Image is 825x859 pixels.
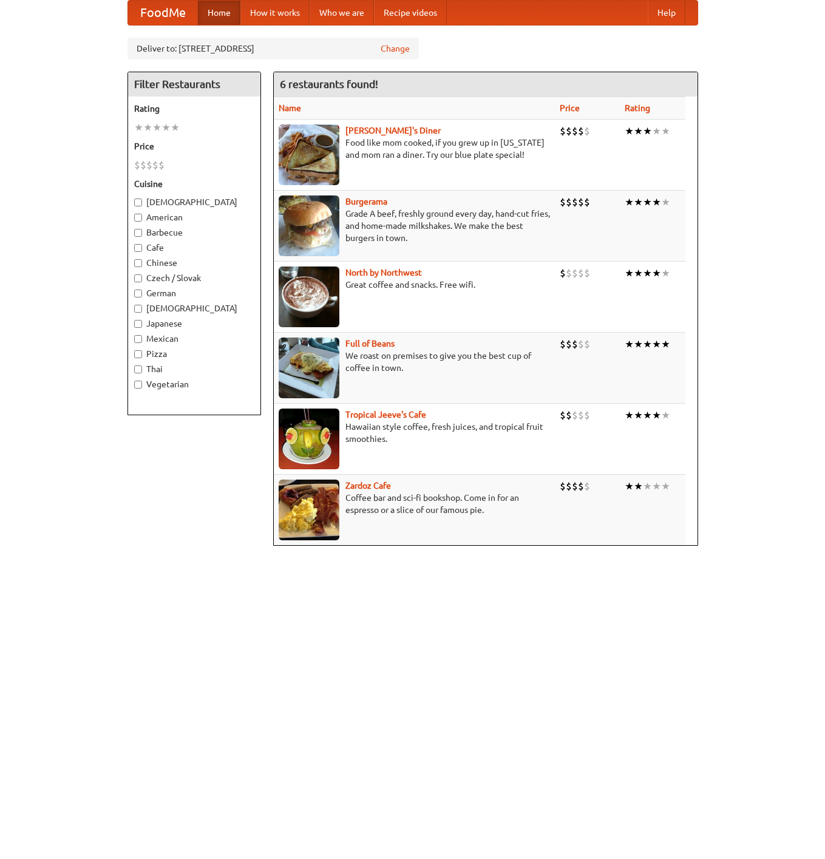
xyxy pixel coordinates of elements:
[566,409,572,422] li: $
[652,409,661,422] li: ★
[279,480,339,540] img: zardoz.jpg
[566,267,572,280] li: $
[584,409,590,422] li: $
[279,124,339,185] img: sallys.jpg
[634,409,643,422] li: ★
[643,338,652,351] li: ★
[661,195,670,209] li: ★
[661,409,670,422] li: ★
[158,158,165,172] li: $
[345,126,441,135] b: [PERSON_NAME]'s Diner
[381,42,410,55] a: Change
[279,492,550,516] p: Coffee bar and sci-fi bookshop. Come in for an espresso or a slice of our famous pie.
[625,124,634,138] li: ★
[134,199,142,206] input: [DEMOGRAPHIC_DATA]
[134,178,254,190] h5: Cuisine
[578,267,584,280] li: $
[134,302,254,314] label: [DEMOGRAPHIC_DATA]
[134,305,142,313] input: [DEMOGRAPHIC_DATA]
[134,211,254,223] label: American
[634,480,643,493] li: ★
[134,287,254,299] label: German
[625,338,634,351] li: ★
[572,124,578,138] li: $
[134,244,142,252] input: Cafe
[134,350,142,358] input: Pizza
[152,121,161,134] li: ★
[198,1,240,25] a: Home
[661,338,670,351] li: ★
[652,480,661,493] li: ★
[578,480,584,493] li: $
[625,103,650,113] a: Rating
[578,409,584,422] li: $
[134,365,142,373] input: Thai
[625,409,634,422] li: ★
[279,103,301,113] a: Name
[652,124,661,138] li: ★
[625,267,634,280] li: ★
[279,279,550,291] p: Great coffee and snacks. Free wifi.
[560,195,566,209] li: $
[584,195,590,209] li: $
[345,339,395,348] a: Full of Beans
[572,195,578,209] li: $
[584,124,590,138] li: $
[560,409,566,422] li: $
[134,272,254,284] label: Czech / Slovak
[566,480,572,493] li: $
[578,124,584,138] li: $
[572,409,578,422] li: $
[566,124,572,138] li: $
[279,338,339,398] img: beans.jpg
[134,158,140,172] li: $
[128,72,260,97] h4: Filter Restaurants
[634,338,643,351] li: ★
[578,195,584,209] li: $
[345,197,387,206] b: Burgerama
[572,480,578,493] li: $
[134,348,254,360] label: Pizza
[560,103,580,113] a: Price
[584,338,590,351] li: $
[279,409,339,469] img: jeeves.jpg
[134,257,254,269] label: Chinese
[560,267,566,280] li: $
[566,338,572,351] li: $
[134,242,254,254] label: Cafe
[134,103,254,115] h5: Rating
[578,338,584,351] li: $
[279,195,339,256] img: burgerama.jpg
[128,1,198,25] a: FoodMe
[584,267,590,280] li: $
[134,333,254,345] label: Mexican
[345,410,426,419] a: Tropical Jeeve's Cafe
[134,196,254,208] label: [DEMOGRAPHIC_DATA]
[134,290,142,297] input: German
[134,274,142,282] input: Czech / Slovak
[345,481,391,491] a: Zardoz Cafe
[280,78,378,90] ng-pluralize: 6 restaurants found!
[134,381,142,389] input: Vegetarian
[143,121,152,134] li: ★
[134,259,142,267] input: Chinese
[134,363,254,375] label: Thai
[146,158,152,172] li: $
[661,267,670,280] li: ★
[240,1,310,25] a: How it works
[634,267,643,280] li: ★
[648,1,685,25] a: Help
[345,268,422,277] a: North by Northwest
[584,480,590,493] li: $
[643,480,652,493] li: ★
[310,1,374,25] a: Who we are
[634,124,643,138] li: ★
[279,421,550,445] p: Hawaiian style coffee, fresh juices, and tropical fruit smoothies.
[643,409,652,422] li: ★
[152,158,158,172] li: $
[279,137,550,161] p: Food like mom cooked, if you grew up in [US_STATE] and mom ran a diner. Try our blue plate special!
[661,480,670,493] li: ★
